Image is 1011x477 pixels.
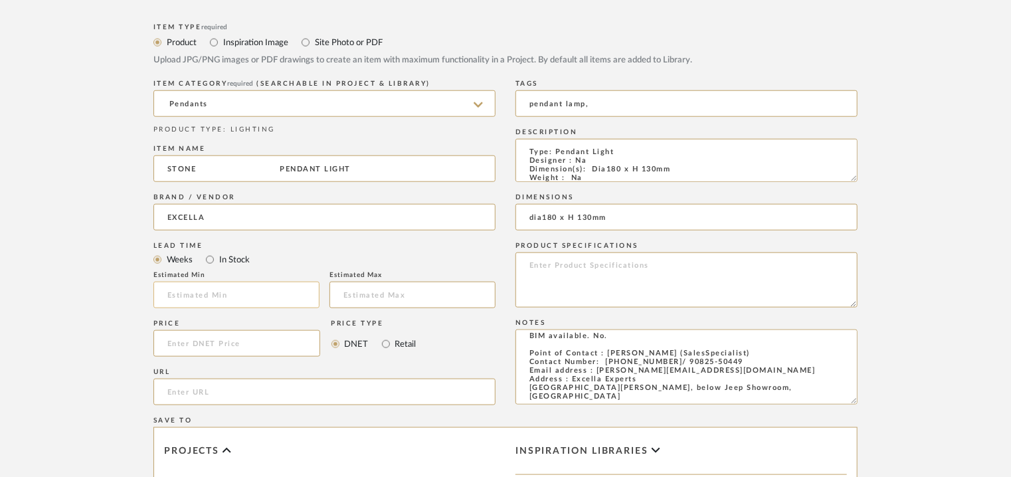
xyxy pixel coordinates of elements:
input: Enter Keywords, Separated by Commas [515,90,858,117]
div: Brand / Vendor [153,193,496,201]
span: Projects [164,446,219,457]
label: Site Photo or PDF [314,35,383,50]
div: URL [153,368,496,376]
div: ITEM CATEGORY [153,80,496,88]
div: Description [515,128,858,136]
input: Enter URL [153,379,496,405]
label: Product [165,35,197,50]
label: DNET [343,337,369,351]
label: In Stock [218,252,250,267]
input: Estimated Min [153,282,320,308]
input: Type a category to search and select [153,90,496,117]
div: Item Type [153,23,858,31]
label: Retail [394,337,416,351]
div: Lead Time [153,242,496,250]
label: Weeks [165,252,193,267]
mat-radio-group: Select item type [153,34,858,50]
div: Price [153,320,320,328]
input: Enter DNET Price [153,330,320,357]
input: Estimated Max [329,282,496,308]
div: Product Specifications [515,242,858,250]
label: Inspiration Image [222,35,288,50]
span: required [202,24,228,31]
div: Upload JPG/PNG images or PDF drawings to create an item with maximum functionality in a Project. ... [153,54,858,67]
div: Save To [153,417,858,425]
div: Dimensions [515,193,858,201]
mat-radio-group: Select price type [331,330,416,357]
input: Enter Dimensions [515,204,858,231]
span: (Searchable in Project & Library) [257,80,431,87]
span: : LIGHTING [223,126,275,133]
div: PRODUCT TYPE [153,125,496,135]
mat-radio-group: Select item type [153,251,496,268]
div: Notes [515,319,858,327]
input: Unknown [153,204,496,231]
div: Tags [515,80,858,88]
div: Item name [153,145,496,153]
div: Estimated Max [329,271,496,279]
div: Price Type [331,320,416,328]
span: Inspiration libraries [515,446,648,457]
span: required [228,80,254,87]
input: Enter Name [153,155,496,182]
div: Estimated Min [153,271,320,279]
